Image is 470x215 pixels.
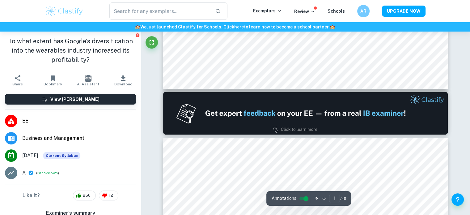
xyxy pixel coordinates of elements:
[5,37,136,64] h1: To what extent has Google's diversification into the wearables industry increased its profitability?
[22,152,38,159] span: [DATE]
[22,135,136,142] span: Business and Management
[328,9,345,14] a: Schools
[45,5,84,17] img: Clastify logo
[330,24,335,29] span: 🏫
[22,117,136,125] span: EE
[105,192,116,199] span: 12
[77,82,99,86] span: AI Assistant
[50,96,100,103] h6: View [PERSON_NAME]
[44,82,62,86] span: Bookmark
[43,152,80,159] span: Current Syllabus
[357,5,370,17] button: AR
[1,24,469,30] h6: We just launched Clastify for Schools. Click to learn how to become a school partner.
[234,24,244,29] a: here
[36,170,59,176] span: ( )
[146,36,158,49] button: Fullscreen
[253,7,282,14] p: Exemplars
[360,8,367,15] h6: AR
[109,2,210,20] input: Search for any exemplars...
[23,192,40,199] h6: Like it?
[35,72,70,89] button: Bookmark
[12,82,23,86] span: Share
[70,72,106,89] button: AI Assistant
[22,169,26,177] p: A
[340,196,346,201] span: / 45
[382,6,426,17] button: UPGRADE NOW
[85,75,91,82] img: AI Assistant
[79,192,94,199] span: 250
[451,193,464,206] button: Help and Feedback
[163,92,448,135] img: Ad
[37,170,58,176] button: Breakdown
[135,24,140,29] span: 🏫
[135,33,140,37] button: Report issue
[99,191,118,200] div: 12
[106,72,141,89] button: Download
[73,191,96,200] div: 250
[114,82,133,86] span: Download
[43,152,80,159] div: This exemplar is based on the current syllabus. Feel free to refer to it for inspiration/ideas wh...
[271,195,296,202] span: Annotations
[5,94,136,105] button: View [PERSON_NAME]
[294,8,315,15] p: Review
